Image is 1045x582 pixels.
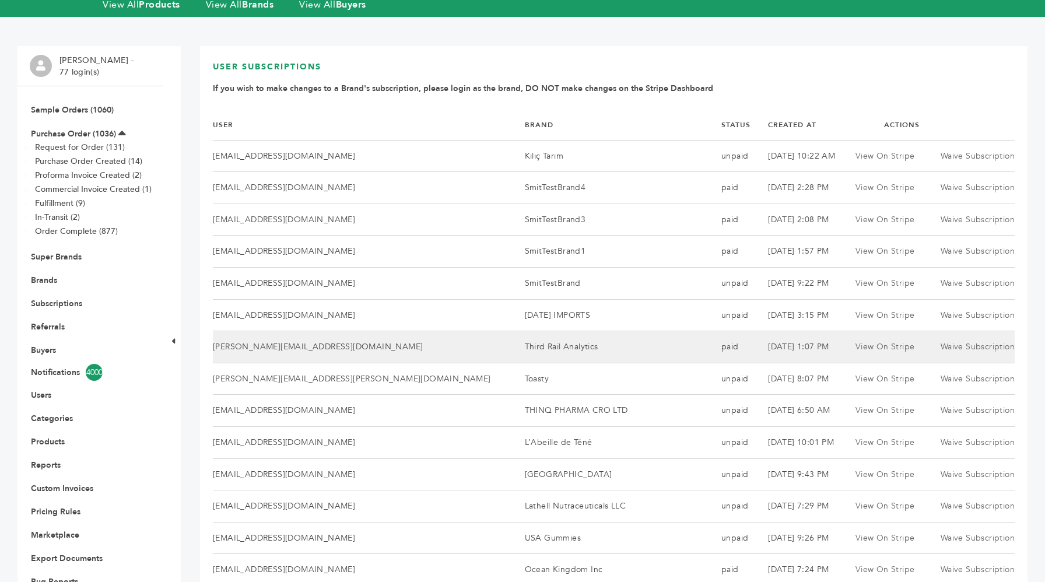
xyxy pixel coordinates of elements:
[753,331,841,363] td: [DATE] 1:07 PM
[31,553,103,564] a: Export Documents
[753,395,841,427] td: [DATE] 6:50 AM
[510,490,707,523] td: Lathell Nutraceuticals LLC
[31,413,73,424] a: Categories
[525,120,553,129] a: Brand
[941,246,1015,257] a: Waive Subscription
[753,236,841,268] td: [DATE] 1:57 PM
[510,426,707,458] td: L’Abeille de Téné
[31,483,93,494] a: Custom Invoices
[941,341,1015,352] a: Waive Subscription
[753,426,841,458] td: [DATE] 10:01 PM
[855,341,915,352] a: View On Stripe
[59,55,136,78] li: [PERSON_NAME] - 77 login(s)
[753,172,841,204] td: [DATE] 2:28 PM
[31,460,61,471] a: Reports
[941,150,1015,162] a: Waive Subscription
[855,564,915,575] a: View On Stripe
[855,310,915,321] a: View On Stripe
[31,390,51,401] a: Users
[707,426,753,458] td: unpaid
[35,212,80,223] a: In-Transit (2)
[707,331,753,363] td: paid
[35,226,118,237] a: Order Complete (877)
[721,120,751,129] a: Status
[35,198,85,209] a: Fulfillment (9)
[855,150,915,162] a: View On Stripe
[941,214,1015,225] a: Waive Subscription
[941,278,1015,289] a: Waive Subscription
[855,437,915,448] a: View On Stripe
[35,170,142,181] a: Proforma Invoice Created (2)
[510,331,707,363] td: Third Rail Analytics
[855,278,915,289] a: View On Stripe
[213,522,510,554] td: [EMAIL_ADDRESS][DOMAIN_NAME]
[31,298,82,309] a: Subscriptions
[213,120,233,129] a: User
[707,140,753,172] td: unpaid
[510,268,707,300] td: SmitTestBrand
[707,299,753,331] td: unpaid
[510,236,707,268] td: SmitTestBrand1
[855,373,915,384] a: View On Stripe
[707,172,753,204] td: paid
[30,55,52,77] img: profile.png
[855,500,915,511] a: View On Stripe
[86,364,103,381] span: 4000
[753,490,841,523] td: [DATE] 7:29 PM
[753,299,841,331] td: [DATE] 3:15 PM
[31,128,116,139] a: Purchase Order (1036)
[753,522,841,554] td: [DATE] 9:26 PM
[768,120,816,129] a: Created At
[855,532,915,544] a: View On Stripe
[753,363,841,395] td: [DATE] 8:07 PM
[31,321,65,332] a: Referrals
[213,140,510,172] td: [EMAIL_ADDRESS][DOMAIN_NAME]
[510,458,707,490] td: [GEOGRAPHIC_DATA]
[753,204,841,236] td: [DATE] 2:08 PM
[941,500,1015,511] a: Waive Subscription
[855,214,915,225] a: View On Stripe
[941,310,1015,321] a: Waive Subscription
[941,182,1015,193] a: Waive Subscription
[855,405,915,416] a: View On Stripe
[941,373,1015,384] a: Waive Subscription
[213,490,510,523] td: [EMAIL_ADDRESS][DOMAIN_NAME]
[855,246,915,257] a: View On Stripe
[510,522,707,554] td: USA Gummies
[941,469,1015,480] a: Waive Subscription
[510,140,707,172] td: Kılıç Tarım
[213,83,713,94] b: If you wish to make changes to a Brand's subscription, please login as the brand, DO NOT make cha...
[31,251,82,262] a: Super Brands
[31,364,150,381] a: Notifications4000
[213,172,510,204] td: [EMAIL_ADDRESS][DOMAIN_NAME]
[31,530,79,541] a: Marketplace
[213,299,510,331] td: [EMAIL_ADDRESS][DOMAIN_NAME]
[941,405,1015,416] a: Waive Subscription
[941,437,1015,448] a: Waive Subscription
[855,182,915,193] a: View On Stripe
[707,204,753,236] td: paid
[35,142,125,153] a: Request for Order (131)
[213,236,510,268] td: [EMAIL_ADDRESS][DOMAIN_NAME]
[707,363,753,395] td: unpaid
[707,490,753,523] td: unpaid
[31,436,65,447] a: Products
[213,331,510,363] td: [PERSON_NAME][EMAIL_ADDRESS][DOMAIN_NAME]
[510,204,707,236] td: SmitTestBrand3
[31,345,56,356] a: Buyers
[941,564,1015,575] a: Waive Subscription
[510,299,707,331] td: [DATE] IMPORTS
[753,268,841,300] td: [DATE] 9:22 PM
[31,506,80,517] a: Pricing Rules
[510,395,707,427] td: THINQ PHARMA CRO LTD
[941,532,1015,544] a: Waive Subscription
[707,236,753,268] td: paid
[213,426,510,458] td: [EMAIL_ADDRESS][DOMAIN_NAME]
[855,469,915,480] a: View On Stripe
[707,458,753,490] td: unpaid
[707,395,753,427] td: unpaid
[213,61,1015,82] h3: User Subscriptions
[707,268,753,300] td: unpaid
[35,156,142,167] a: Purchase Order Created (14)
[213,363,510,395] td: [PERSON_NAME][EMAIL_ADDRESS][PERSON_NAME][DOMAIN_NAME]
